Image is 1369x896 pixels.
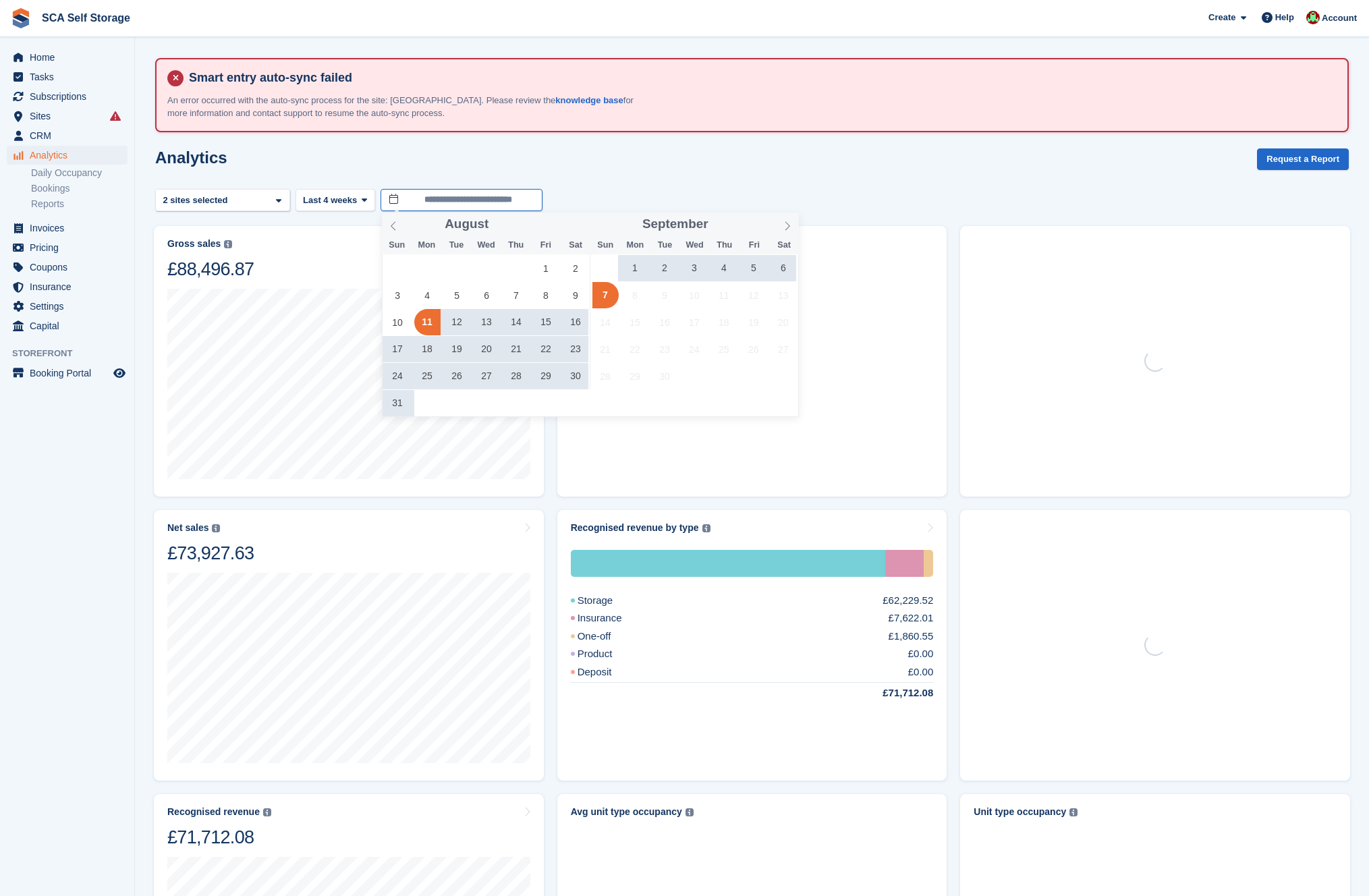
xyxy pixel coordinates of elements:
span: Wed [472,241,501,250]
span: September 13, 2025 [770,282,796,308]
span: September 25, 2025 [710,336,737,362]
span: Sat [561,241,590,250]
a: menu [7,87,128,106]
div: Net sales [167,522,208,534]
a: menu [7,364,128,383]
span: Tasks [30,67,111,86]
span: CRM [30,126,111,145]
i: Smart entry sync failures have occurred [110,111,121,121]
input: Year [488,217,531,231]
img: icon-info-grey-7440780725fd019a000dd9b08b2336e03edf1995a4989e88bcd33f0948082b44.svg [212,524,220,532]
a: menu [7,238,128,257]
span: August 22, 2025 [532,336,559,362]
div: £62,229.52 [883,593,933,609]
span: August 7, 2025 [503,282,530,308]
input: Year [708,217,751,231]
span: August [445,218,488,231]
span: September 12, 2025 [740,282,766,308]
span: Wed [680,241,710,250]
span: Capital [30,316,111,335]
a: menu [7,146,128,165]
div: One-off [571,629,644,644]
a: Daily Occupancy [31,167,128,179]
span: Storefront [12,347,134,360]
span: Thu [501,241,531,250]
span: August 21, 2025 [503,336,530,362]
span: August 19, 2025 [444,336,470,362]
a: SCA Self Storage [36,7,136,29]
span: Sites [30,107,111,125]
span: Sat [769,241,799,250]
span: Insurance [30,277,111,296]
span: Home [30,48,111,67]
img: icon-info-grey-7440780725fd019a000dd9b08b2336e03edf1995a4989e88bcd33f0948082b44.svg [263,808,271,816]
span: August 13, 2025 [474,309,500,335]
div: Avg unit type occupancy [571,806,682,818]
span: Help [1275,11,1294,24]
a: knowledge base [555,95,623,105]
span: September 3, 2025 [681,255,707,281]
span: September 23, 2025 [651,336,677,362]
span: September 22, 2025 [621,336,648,362]
span: September [642,218,708,231]
span: September 28, 2025 [592,363,619,389]
div: Gross sales [167,238,221,250]
span: Pricing [30,238,111,257]
div: £7,622.01 [889,611,934,626]
span: August 29, 2025 [532,363,559,389]
a: Bookings [31,182,128,195]
img: stora-icon-8386f47178a22dfd0bd8f6a31ec36ba5ce8667c1dd55bd0f319d3a0aa187defe.svg [11,8,31,28]
div: Recognised revenue by type [571,522,699,534]
a: menu [7,107,128,125]
div: Storage [571,593,646,609]
span: Thu [710,241,739,250]
span: August 23, 2025 [562,336,588,362]
span: September 26, 2025 [740,336,766,362]
div: £71,712.08 [167,826,271,849]
span: September 18, 2025 [710,309,737,335]
span: August 9, 2025 [562,282,588,308]
div: £0.00 [908,665,934,680]
span: August 31, 2025 [385,390,411,416]
div: Insurance [885,550,924,577]
p: An error occurred with the auto-sync process for the site: [GEOGRAPHIC_DATA]. Please review the f... [167,94,640,120]
a: Reports [31,198,128,211]
span: Create [1208,11,1235,24]
div: Insurance [571,611,654,626]
h2: Analytics [155,148,227,167]
div: £73,927.63 [167,542,254,565]
div: Deposit [571,665,644,680]
span: September 1, 2025 [621,255,648,281]
img: icon-info-grey-7440780725fd019a000dd9b08b2336e03edf1995a4989e88bcd33f0948082b44.svg [686,808,694,816]
div: Product [571,646,645,662]
span: August 10, 2025 [385,309,411,335]
span: August 25, 2025 [414,363,441,389]
span: Invoices [30,219,111,237]
span: Sun [382,241,412,250]
span: September 14, 2025 [592,309,619,335]
span: August 14, 2025 [503,309,530,335]
span: August 2, 2025 [562,255,588,281]
span: September 7, 2025 [592,282,619,308]
span: August 4, 2025 [414,282,441,308]
span: Fri [531,241,561,250]
a: Preview store [111,365,128,381]
span: Sun [590,241,620,250]
span: Last 4 weeks [303,194,357,207]
a: menu [7,316,128,335]
div: £0.00 [908,646,934,662]
span: September 19, 2025 [740,309,766,335]
span: August 5, 2025 [444,282,470,308]
div: £71,712.08 [850,685,933,701]
span: September 4, 2025 [710,255,737,281]
span: September 24, 2025 [681,336,707,362]
span: September 10, 2025 [681,282,707,308]
span: Mon [620,241,650,250]
button: Last 4 weeks [296,189,375,211]
span: Tue [650,241,679,250]
span: September 20, 2025 [770,309,796,335]
span: Mon [412,241,441,250]
span: Tue [441,241,471,250]
span: August 6, 2025 [474,282,500,308]
img: Dale Chapman [1306,11,1320,24]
